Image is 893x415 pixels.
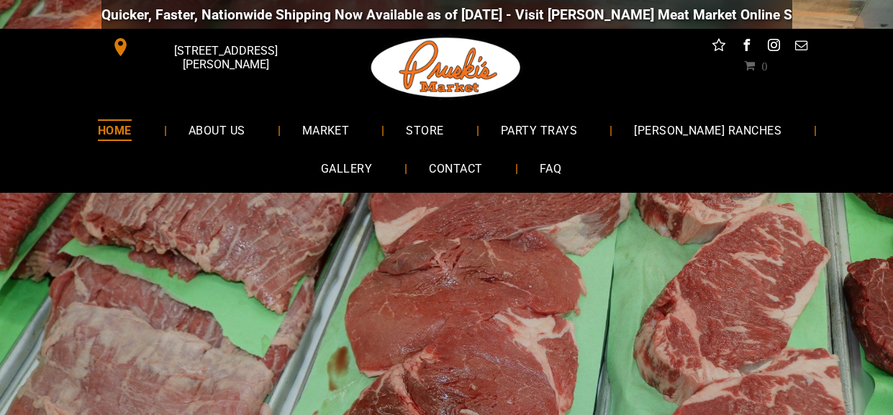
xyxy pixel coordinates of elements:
[299,150,394,188] a: GALLERY
[710,36,728,58] a: Social network
[479,111,599,149] a: PARTY TRAYS
[368,29,524,106] img: Pruski-s+Market+HQ+Logo2-259w.png
[281,111,371,149] a: MARKET
[764,36,783,58] a: instagram
[132,37,318,78] span: [STREET_ADDRESS][PERSON_NAME]
[792,36,810,58] a: email
[76,111,153,149] a: HOME
[761,60,767,71] span: 0
[384,111,465,149] a: STORE
[737,36,756,58] a: facebook
[167,111,267,149] a: ABOUT US
[101,36,322,58] a: [STREET_ADDRESS][PERSON_NAME]
[518,150,583,188] a: FAQ
[407,150,504,188] a: CONTACT
[612,111,803,149] a: [PERSON_NAME] RANCHES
